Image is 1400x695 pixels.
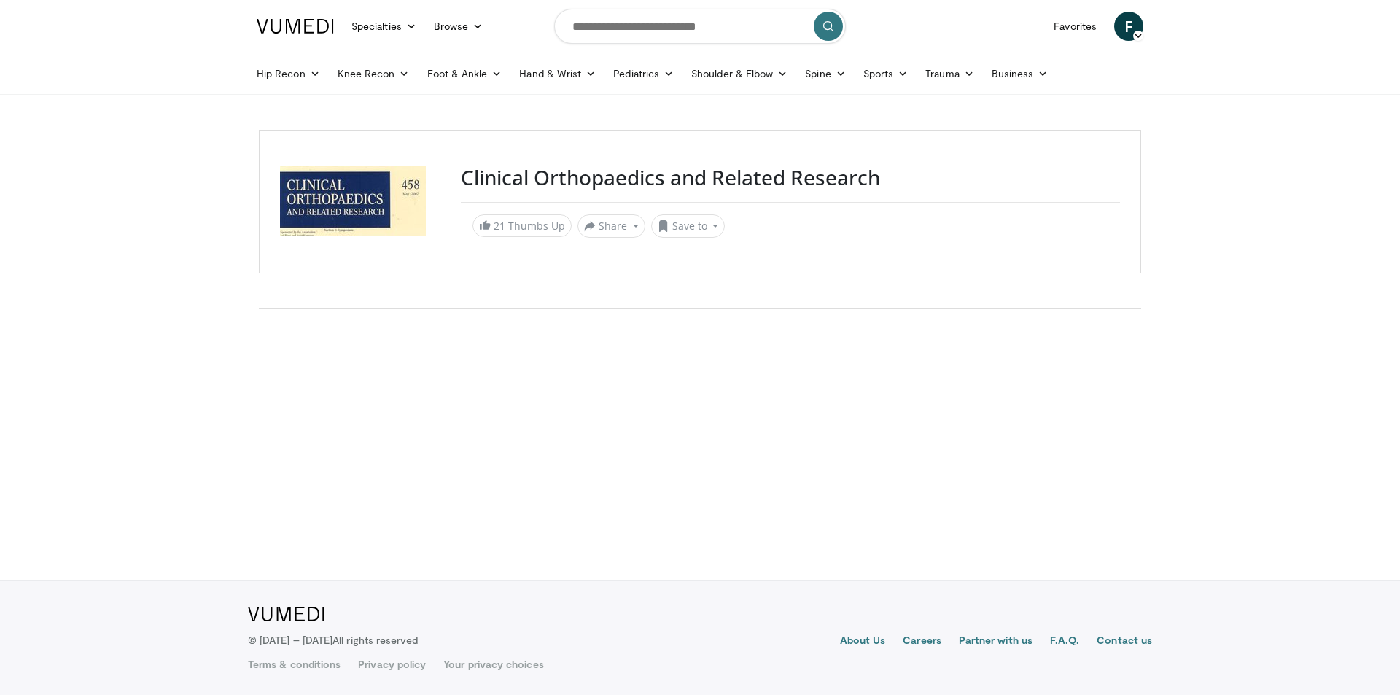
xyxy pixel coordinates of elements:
a: Contact us [1097,633,1152,651]
p: © [DATE] – [DATE] [248,633,419,648]
a: Pediatrics [604,59,682,88]
a: Hand & Wrist [510,59,604,88]
img: VuMedi Logo [248,607,324,621]
a: Shoulder & Elbow [682,59,796,88]
a: Favorites [1045,12,1105,41]
a: Trauma [917,59,983,88]
input: Search topics, interventions [554,9,846,44]
a: Browse [425,12,492,41]
a: 21 Thumbs Up [472,214,572,237]
a: Privacy policy [358,657,426,672]
a: Sports [855,59,917,88]
a: Terms & conditions [248,657,341,672]
a: Foot & Ankle [419,59,511,88]
a: Knee Recon [329,59,419,88]
a: Your privacy choices [443,657,543,672]
span: 21 [494,219,505,233]
a: F.A.Q. [1050,633,1079,651]
a: F [1114,12,1143,41]
a: Specialties [343,12,425,41]
a: Spine [796,59,854,88]
a: Business [983,59,1057,88]
button: Share [577,214,645,238]
button: Save to [651,214,726,238]
a: Hip Recon [248,59,329,88]
img: VuMedi Logo [257,19,334,34]
a: Careers [903,633,941,651]
span: All rights reserved [332,634,418,646]
h3: Clinical Orthopaedics and Related Research [461,166,1120,190]
a: About Us [840,633,886,651]
a: Partner with us [959,633,1032,651]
